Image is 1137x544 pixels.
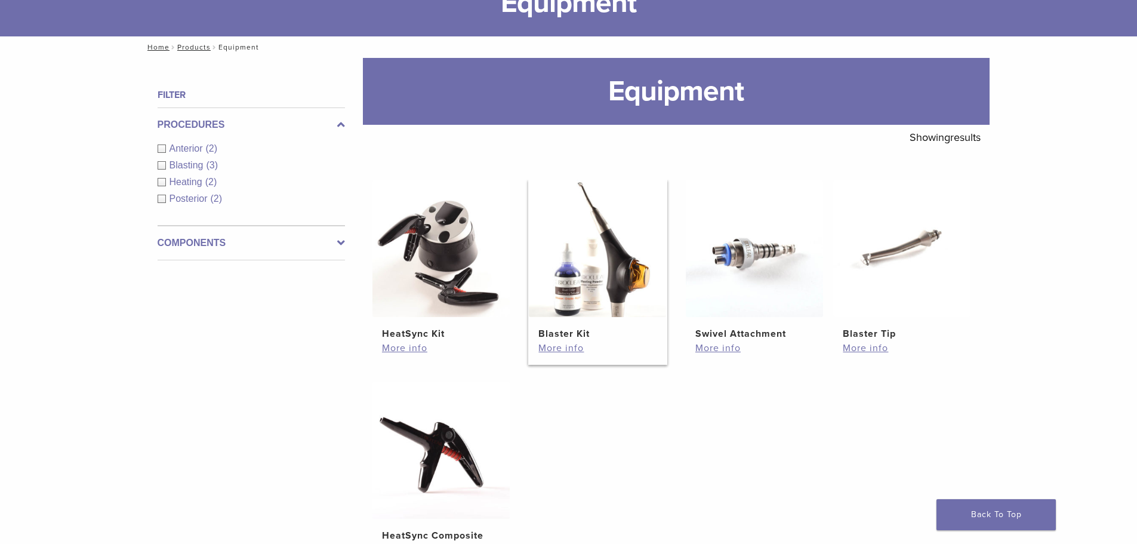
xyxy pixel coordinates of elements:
[170,177,205,187] span: Heating
[211,44,218,50] span: /
[686,180,823,317] img: Swivel Attachment
[372,382,510,519] img: HeatSync Composite Gun
[177,43,211,51] a: Products
[206,143,218,153] span: (2)
[205,177,217,187] span: (2)
[843,341,961,355] a: More info
[382,327,500,341] h2: HeatSync Kit
[158,118,345,132] label: Procedures
[382,341,500,355] a: More info
[170,160,207,170] span: Blasting
[211,193,223,204] span: (2)
[158,236,345,250] label: Components
[158,88,345,102] h4: Filter
[833,180,970,317] img: Blaster Tip
[538,327,657,341] h2: Blaster Kit
[843,327,961,341] h2: Blaster Tip
[695,341,814,355] a: More info
[170,44,177,50] span: /
[170,143,206,153] span: Anterior
[372,180,510,317] img: HeatSync Kit
[528,180,667,341] a: Blaster KitBlaster Kit
[936,499,1056,530] a: Back To Top
[538,341,657,355] a: More info
[144,43,170,51] a: Home
[833,180,972,341] a: Blaster TipBlaster Tip
[139,36,999,58] nav: Equipment
[910,125,981,150] p: Showing results
[372,180,511,341] a: HeatSync KitHeatSync Kit
[529,180,666,317] img: Blaster Kit
[685,180,824,341] a: Swivel AttachmentSwivel Attachment
[695,327,814,341] h2: Swivel Attachment
[170,193,211,204] span: Posterior
[363,58,990,125] h1: Equipment
[206,160,218,170] span: (3)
